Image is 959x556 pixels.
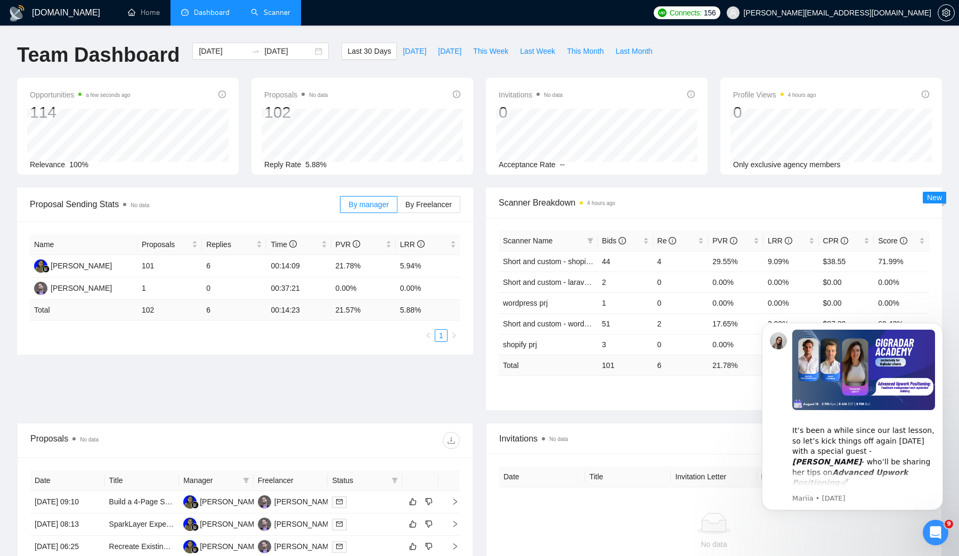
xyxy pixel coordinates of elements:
[733,88,816,101] span: Profile Views
[874,251,929,272] td: 71.99%
[409,497,417,506] span: like
[422,495,435,508] button: dislike
[271,240,296,249] span: Time
[274,541,336,552] div: [PERSON_NAME]
[241,472,251,488] span: filter
[508,538,920,550] div: No data
[332,475,387,486] span: Status
[274,496,336,508] div: [PERSON_NAME]
[945,520,953,528] span: 9
[615,45,652,57] span: Last Month
[51,282,112,294] div: [PERSON_NAME]
[202,234,266,255] th: Replies
[708,272,763,292] td: 0.00%
[560,160,565,169] span: --
[435,330,447,341] a: 1
[30,470,105,491] th: Date
[561,43,609,60] button: This Month
[34,259,47,273] img: AA
[183,497,261,505] a: AA[PERSON_NAME]
[342,43,397,60] button: Last 30 Days
[704,7,716,19] span: 156
[258,495,271,509] img: AS
[30,300,137,321] td: Total
[199,45,247,57] input: Start date
[653,292,709,313] td: 0
[251,47,260,55] span: swap-right
[258,518,271,531] img: AS
[938,4,955,21] button: setting
[503,236,552,245] span: Scanner Name
[86,92,130,98] time: a few seconds ago
[30,198,340,211] span: Proposal Sending Stats
[938,9,954,17] span: setting
[200,496,261,508] div: [PERSON_NAME]
[432,43,467,60] button: [DATE]
[407,495,419,508] button: like
[34,283,112,292] a: AS[PERSON_NAME]
[191,524,199,531] img: gigradar-bm.png
[520,45,555,57] span: Last Week
[708,313,763,334] td: 17.65%
[9,5,26,22] img: logo
[922,91,929,98] span: info-circle
[653,251,709,272] td: 4
[653,313,709,334] td: 2
[396,277,460,300] td: 0.00%
[30,234,137,255] th: Name
[258,542,336,550] a: AS[PERSON_NAME]
[202,300,266,321] td: 6
[733,102,816,122] div: 0
[499,467,585,487] th: Date
[405,200,452,209] span: By Freelancer
[331,277,396,300] td: 0.00%
[503,278,600,287] a: Short and custom - laravel prj
[191,501,199,509] img: gigradar-bm.png
[451,332,457,339] span: right
[609,43,658,60] button: Last Month
[109,542,246,551] a: Recreate Existing Website on WordPress
[467,43,514,60] button: This Week
[927,193,942,202] span: New
[331,255,396,277] td: 21.78%
[137,277,202,300] td: 1
[788,92,816,98] time: 4 hours ago
[443,520,459,528] span: right
[443,436,459,445] span: download
[336,521,343,527] span: mail
[585,467,671,487] th: Title
[309,92,328,98] span: No data
[194,8,230,17] span: Dashboard
[183,519,261,528] a: AA[PERSON_NAME]
[202,255,266,277] td: 6
[422,518,435,530] button: dislike
[266,255,331,277] td: 00:14:09
[763,251,819,272] td: 9.09%
[438,45,461,57] span: [DATE]
[448,329,460,342] li: Next Page
[206,239,254,250] span: Replies
[183,475,239,486] span: Manager
[30,491,105,513] td: [DATE] 09:10
[137,234,202,255] th: Proposals
[900,237,907,244] span: info-circle
[30,88,131,101] span: Opportunities
[51,260,112,272] div: [PERSON_NAME]
[544,92,563,98] span: No data
[763,292,819,313] td: 0.00%
[137,255,202,277] td: 101
[258,540,271,553] img: AS
[202,277,266,300] td: 0
[587,238,594,244] span: filter
[336,498,343,505] span: mail
[708,292,763,313] td: 0.00%
[42,265,50,273] img: gigradar-bm.png
[653,355,709,375] td: 6
[407,540,419,553] button: like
